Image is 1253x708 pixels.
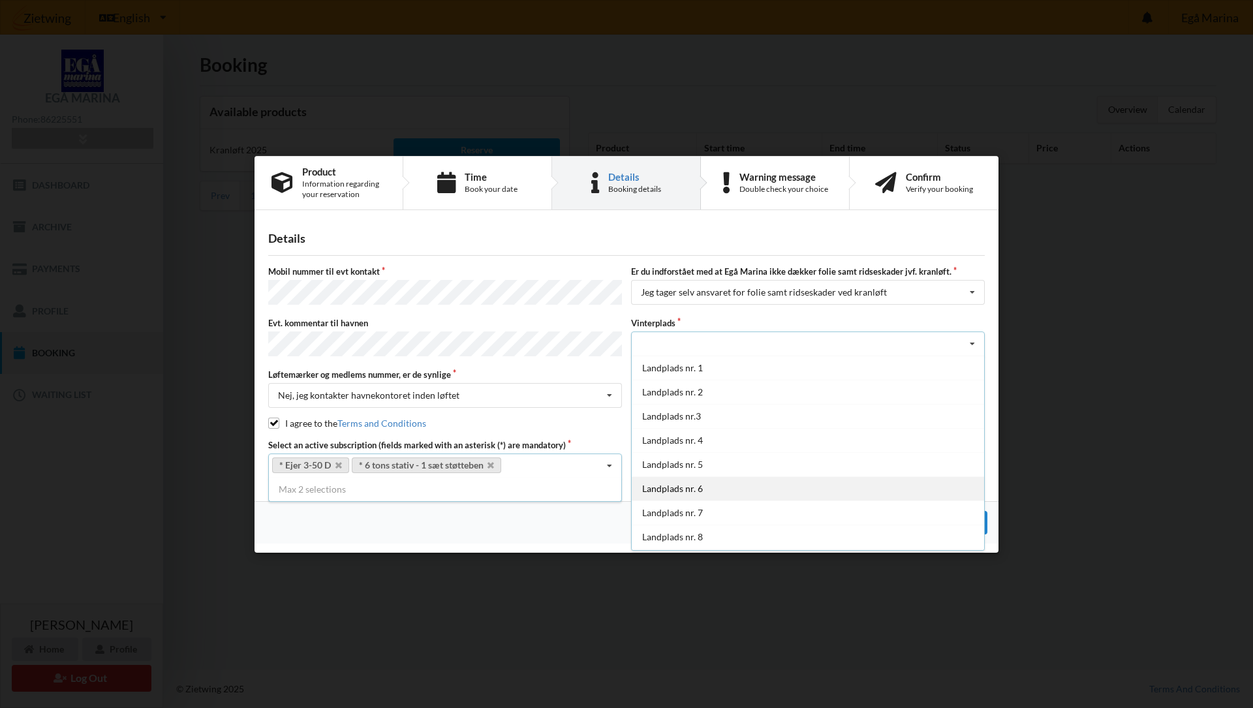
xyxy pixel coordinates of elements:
label: Select an active subscription (fields marked with an asterisk (*) are mandatory) [268,439,622,450]
label: Evt. kommentar til havnen [268,317,622,329]
a: * 6 tons stativ - 1 sæt støtteben [352,457,502,473]
a: Terms and Conditions [337,418,426,429]
a: * Ejer 3-50 D [272,457,349,473]
div: Product [302,166,386,176]
div: Warning message [739,171,828,181]
label: Er du indforstået med at Egå Marina ikke dækker folie samt ridseskader jvf. kranløft. [631,266,985,277]
div: Book your date [465,183,518,194]
div: Information regarding your reservation [302,178,386,199]
div: Booking details [608,183,661,194]
div: Landplads nr. 2 [632,380,984,404]
label: I agree to the [268,418,426,429]
div: Landplads nr. 7 [632,500,984,525]
div: Landplads nr. 1 [632,356,984,380]
div: Landplads nr. 8 [632,525,984,549]
div: Landplads nr. 4 [632,428,984,452]
div: Verify your booking [906,183,973,194]
div: Landplads nr. 6 [632,476,984,500]
div: Max 2 selections [268,477,622,500]
div: Time [465,171,518,181]
div: Landplads nr. 9 [632,549,984,573]
div: Details [268,231,985,246]
label: Mobil nummer til evt kontakt [268,266,622,277]
div: Landplads nr. 5 [632,452,984,476]
div: Landplads nr.3 [632,404,984,428]
label: Vinterplads [631,317,985,329]
div: Double check your choice [739,183,828,194]
div: Details [608,171,661,181]
label: Løftemærker og medlems nummer, er de synlige [268,368,622,380]
div: Nej, jeg kontakter havnekontoret inden løftet [278,391,459,400]
div: Confirm [906,171,973,181]
div: Jeg tager selv ansvaret for folie samt ridseskader ved kranløft [641,288,887,297]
